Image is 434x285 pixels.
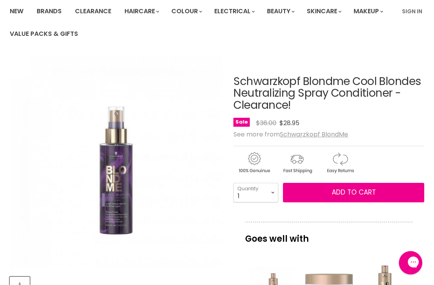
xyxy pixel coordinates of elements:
span: $36.00 [256,119,276,127]
a: Makeup [348,3,388,19]
a: Brands [31,3,68,19]
h1: Schwarzkopf Blondme Cool Blondes Neutralizing Spray Conditioner - Clearance! [233,76,424,112]
select: Quantity [233,183,278,202]
a: Sign In [397,3,427,19]
a: Skincare [301,3,346,19]
span: $28.95 [279,119,299,127]
a: New [4,3,29,19]
div: Schwarzkopf Blondme Cool Blondes Neutralizing Spray Conditioner - Clearance! image. Click or Scro... [10,56,223,269]
span: See more from [233,130,348,139]
a: Haircare [119,3,164,19]
a: Value Packs & Gifts [4,26,84,42]
img: returns.gif [319,151,361,175]
iframe: Gorgias live chat messenger [395,248,426,277]
img: shipping.gif [276,151,318,175]
a: Electrical [208,3,260,19]
img: genuine.gif [233,151,275,175]
p: Goes well with [245,222,413,248]
a: Beauty [261,3,299,19]
a: Colour [165,3,207,19]
span: Sale [233,118,250,127]
button: Add to cart [283,183,424,202]
span: Add to cart [332,188,376,197]
a: Clearance [69,3,117,19]
a: Schwarzkopf BlondMe [280,130,348,139]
